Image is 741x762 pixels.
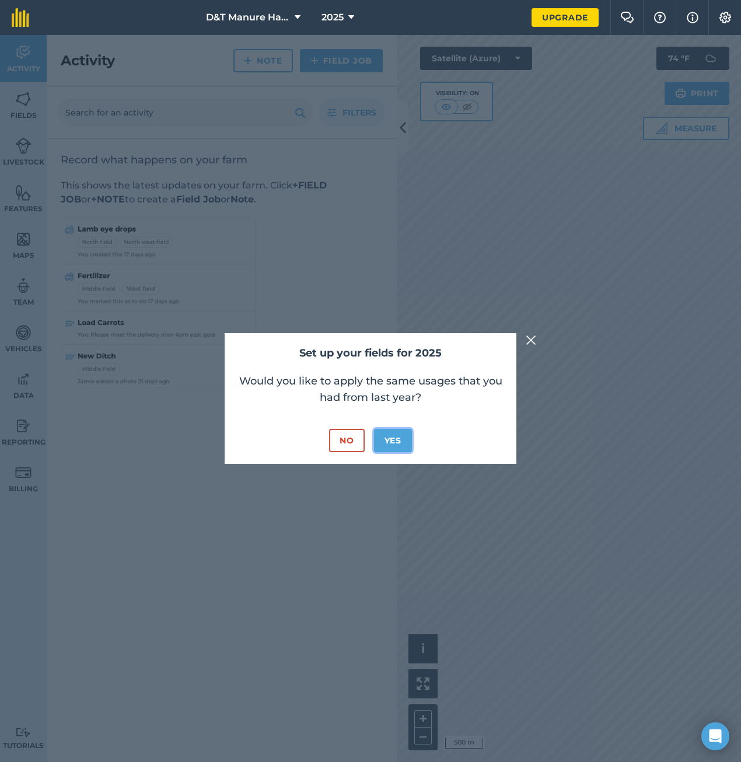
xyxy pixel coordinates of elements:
img: fieldmargin Logo [12,8,29,27]
a: Upgrade [532,8,599,27]
img: A cog icon [718,12,732,23]
p: Would you like to apply the same usages that you had from last year? [236,373,505,406]
img: svg+xml;base64,PHN2ZyB4bWxucz0iaHR0cDovL3d3dy53My5vcmcvMjAwMC9zdmciIHdpZHRoPSIyMiIgaGVpZ2h0PSIzMC... [526,333,536,347]
div: Open Intercom Messenger [701,722,729,750]
span: D&T Manure Hauling LLC [206,11,290,25]
span: 2025 [321,11,344,25]
button: Yes [374,429,412,452]
h2: Set up your fields for 2025 [236,345,505,362]
img: A question mark icon [653,12,667,23]
img: svg+xml;base64,PHN2ZyB4bWxucz0iaHR0cDovL3d3dy53My5vcmcvMjAwMC9zdmciIHdpZHRoPSIxNyIgaGVpZ2h0PSIxNy... [687,11,698,25]
button: No [329,429,364,452]
img: Two speech bubbles overlapping with the left bubble in the forefront [620,12,634,23]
